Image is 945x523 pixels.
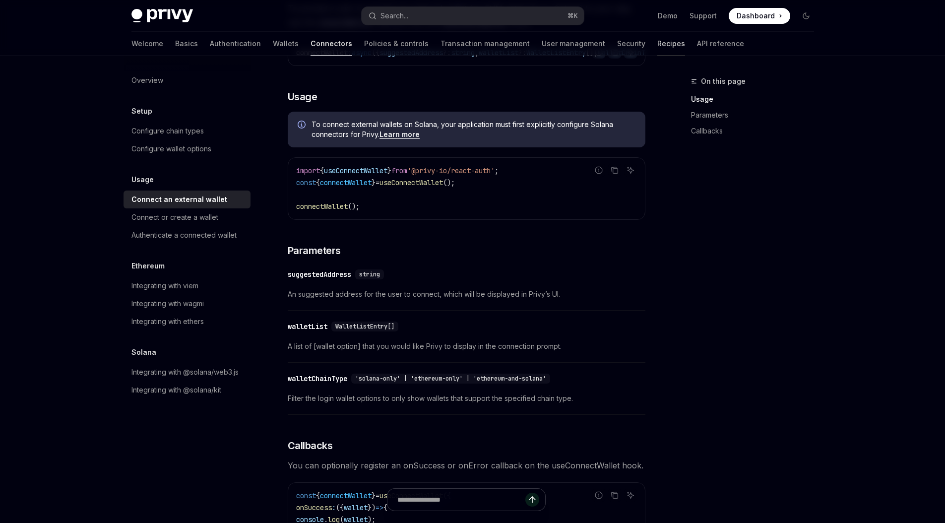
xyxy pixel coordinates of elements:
[657,32,685,56] a: Recipes
[296,202,348,211] span: connectWallet
[312,120,635,139] span: To connect external wallets on Solana, your application must first explicitly configure Solana co...
[355,375,546,383] span: 'solana-only' | 'ethereum-only' | 'ethereum-and-solana'
[124,122,251,140] a: Configure chain types
[320,166,324,175] span: {
[124,191,251,208] a: Connect an external wallet
[131,32,163,56] a: Welcome
[320,178,372,187] span: connectWallet
[624,164,637,177] button: Ask AI
[379,130,420,139] a: Learn more
[387,166,391,175] span: }
[124,71,251,89] a: Overview
[288,392,645,404] span: Filter the login wallet options to only show wallets that support the specified chain type.
[131,384,221,396] div: Integrating with @solana/kit
[376,178,379,187] span: =
[124,295,251,313] a: Integrating with wagmi
[359,270,380,278] span: string
[691,91,822,107] a: Usage
[443,178,455,187] span: ();
[296,166,320,175] span: import
[697,32,744,56] a: API reference
[542,32,605,56] a: User management
[296,178,316,187] span: const
[288,244,341,258] span: Parameters
[131,194,227,205] div: Connect an external wallet
[348,202,360,211] span: ();
[288,340,645,352] span: A list of [wallet option] that you would like Privy to display in the connection prompt.
[380,10,408,22] div: Search...
[273,32,299,56] a: Wallets
[379,178,443,187] span: useConnectWallet
[592,164,605,177] button: Report incorrect code
[131,316,204,327] div: Integrating with ethers
[288,90,317,104] span: Usage
[288,374,347,384] div: walletChainType
[324,166,387,175] span: useConnectWallet
[397,489,525,511] input: Ask a question...
[131,280,198,292] div: Integrating with viem
[288,269,351,279] div: suggestedAddress
[131,125,204,137] div: Configure chain types
[391,166,407,175] span: from
[131,346,156,358] h5: Solana
[131,260,165,272] h5: Ethereum
[658,11,678,21] a: Demo
[737,11,775,21] span: Dashboard
[131,105,152,117] h5: Setup
[288,322,327,331] div: walletList
[525,493,539,507] button: Send message
[131,211,218,223] div: Connect or create a wallet
[124,313,251,330] a: Integrating with ethers
[701,75,746,87] span: On this page
[131,74,163,86] div: Overview
[567,12,578,20] span: ⌘ K
[288,439,333,453] span: Callbacks
[288,288,645,300] span: An suggested address for the user to connect, which will be displayed in Privy’s UI.
[288,458,645,472] span: You can optionally register an onSuccess or onError callback on the useConnectWallet hook.
[124,140,251,158] a: Configure wallet options
[407,166,495,175] span: '@privy-io/react-auth'
[441,32,530,56] a: Transaction management
[495,166,499,175] span: ;
[131,174,154,186] h5: Usage
[131,143,211,155] div: Configure wallet options
[617,32,645,56] a: Security
[608,164,621,177] button: Copy the contents from the code block
[729,8,790,24] a: Dashboard
[131,9,193,23] img: dark logo
[124,226,251,244] a: Authenticate a connected wallet
[316,178,320,187] span: {
[210,32,261,56] a: Authentication
[175,32,198,56] a: Basics
[372,178,376,187] span: }
[298,121,308,131] svg: Info
[362,7,584,25] button: Search...⌘K
[124,277,251,295] a: Integrating with viem
[364,32,429,56] a: Policies & controls
[798,8,814,24] button: Toggle dark mode
[124,381,251,399] a: Integrating with @solana/kit
[691,123,822,139] a: Callbacks
[690,11,717,21] a: Support
[131,366,239,378] div: Integrating with @solana/web3.js
[311,32,352,56] a: Connectors
[131,298,204,310] div: Integrating with wagmi
[131,229,237,241] div: Authenticate a connected wallet
[124,208,251,226] a: Connect or create a wallet
[691,107,822,123] a: Parameters
[335,323,394,330] span: WalletListEntry[]
[124,363,251,381] a: Integrating with @solana/web3.js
